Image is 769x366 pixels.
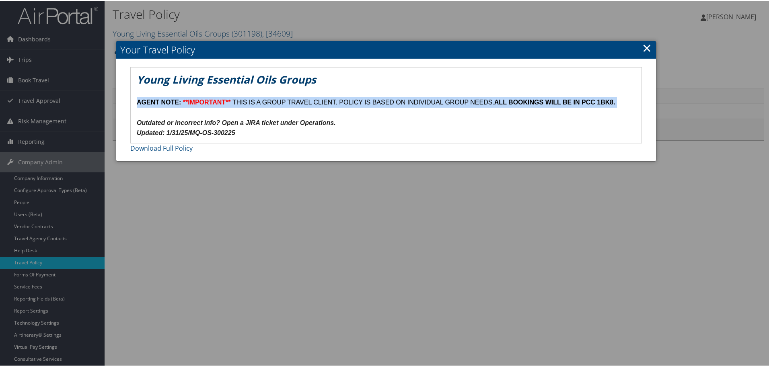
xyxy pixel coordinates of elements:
em: Outdated or incorrect info? Open a JIRA ticket under Operations. [137,119,336,125]
a: Download Full Policy [130,143,193,152]
a: Close [642,39,652,55]
em: Updated: 1/31/25/MQ-OS-300225 [137,129,235,135]
em: Young Living Essential Oils Groups [137,72,316,86]
span: THIS IS A GROUP TRAVEL CLIENT. POLICY IS BASED ON INDIVIDUAL GROUP NEEDS. [232,98,494,105]
strong: AGENT NOTE: [137,98,181,105]
h2: Your Travel Policy [116,40,656,58]
strong: ALL BOOKINGS WILL BE IN PCC 1BK8. [494,98,615,105]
